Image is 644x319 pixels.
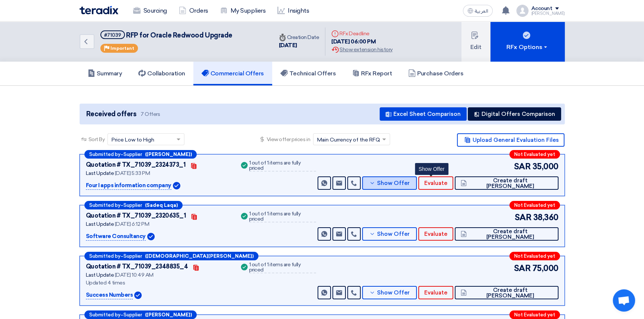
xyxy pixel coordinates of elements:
[88,70,122,77] h5: Summary
[115,170,150,176] span: [DATE] 5:33 PM
[147,233,155,240] img: Verified Account
[104,33,121,38] div: #71039
[506,43,548,52] div: RFx Options
[267,136,310,143] span: View offer prices in
[514,152,555,157] span: Not Evaluated yet
[362,176,417,190] button: Show Offer
[613,289,635,312] a: Open chat
[145,312,192,317] b: ([PERSON_NAME])
[533,211,558,224] span: 38,360
[115,272,154,278] span: [DATE] 10:49 AM
[141,111,160,118] span: 7 Offers
[84,252,258,260] div: –
[272,62,344,85] a: Technical Offers
[89,152,120,157] span: Submitted by
[468,229,552,240] span: Create draft [PERSON_NAME]
[424,231,447,237] span: Evaluate
[89,312,120,317] span: Submitted by
[362,227,417,241] button: Show Offer
[352,70,392,77] h5: RFx Report
[532,262,558,274] span: 75,000
[126,31,232,39] span: RFP for Oracle Redwood Upgrade
[249,160,316,172] div: 1 out of 1 items are fully priced
[271,3,315,19] a: Insights
[112,136,154,144] span: Price Low to High
[249,211,316,222] div: 1 out of 1 items are fully priced
[193,62,272,85] a: Commercial Offers
[86,232,146,241] p: Software Consultancy
[531,12,565,16] div: [PERSON_NAME]
[86,160,186,169] div: Quotation # TX_71039_2324373_1
[515,211,532,224] span: SAR
[516,5,528,17] img: profile_test.png
[468,287,552,299] span: Create draft [PERSON_NAME]
[134,292,142,299] img: Verified Account
[377,290,410,296] span: Show Offer
[84,150,197,159] div: –
[514,203,555,208] span: Not Evaluated yet
[145,254,254,258] b: ([DEMOGRAPHIC_DATA][PERSON_NAME])
[123,203,142,208] span: Supplier
[173,182,180,189] img: Verified Account
[380,107,467,121] button: Excel Sheet Comparison
[89,254,120,258] span: Submitted by
[377,231,410,237] span: Show Offer
[86,109,136,119] span: Received offers
[514,312,555,317] span: Not Evaluated yet
[249,262,316,273] div: 1 out of 1 items are fully priced
[424,180,447,186] span: Evaluate
[145,152,192,157] b: ([PERSON_NAME])
[514,254,555,258] span: Not Evaluated yet
[455,176,558,190] button: Create draft [PERSON_NAME]
[86,221,114,227] span: Last Update
[418,176,453,190] button: Evaluate
[455,227,558,241] button: Create draft [PERSON_NAME]
[455,286,558,299] button: Create draft [PERSON_NAME]
[415,163,448,175] div: Show Offer
[202,70,264,77] h5: Commercial Offers
[86,170,114,176] span: Last Update
[123,254,142,258] span: Supplier
[86,262,188,271] div: Quotation # TX_71039_2348835_4
[100,30,232,40] h5: RFP for Oracle Redwood Upgrade
[123,312,142,317] span: Supplier
[490,22,565,62] button: RFx Options
[279,33,319,41] div: Creation Date
[463,5,493,17] button: العربية
[110,46,134,51] span: Important
[344,62,400,85] a: RFx Report
[127,3,173,19] a: Sourcing
[86,211,186,220] div: Quotation # TX_71039_2320635_1
[377,180,410,186] span: Show Offer
[331,30,392,38] div: RFx Deadline
[532,160,558,173] span: 35,000
[418,227,453,241] button: Evaluate
[468,107,561,121] button: Digital Offers Comparison
[408,70,463,77] h5: Purchase Orders
[514,160,531,173] span: SAR
[138,70,185,77] h5: Collaboration
[173,3,214,19] a: Orders
[214,3,271,19] a: My Suppliers
[418,286,453,299] button: Evaluate
[115,221,149,227] span: [DATE] 6:12 PM
[280,70,336,77] h5: Technical Offers
[130,62,193,85] a: Collaboration
[123,152,142,157] span: Supplier
[84,310,197,319] div: –
[362,286,417,299] button: Show Offer
[331,46,392,53] div: Show extension history
[331,38,392,46] div: [DATE] 06:00 PM
[468,178,552,189] span: Create draft [PERSON_NAME]
[80,62,131,85] a: Summary
[86,291,133,300] p: Success Numbers
[86,181,171,190] p: Four I apps information company
[457,133,564,147] button: Upload General Evaluation Files
[88,136,105,143] span: Sort By
[145,203,178,208] b: (Sadeq Laqa)
[531,6,553,12] div: Account
[475,9,488,14] span: العربية
[424,290,447,296] span: Evaluate
[84,201,183,209] div: –
[86,272,114,278] span: Last Update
